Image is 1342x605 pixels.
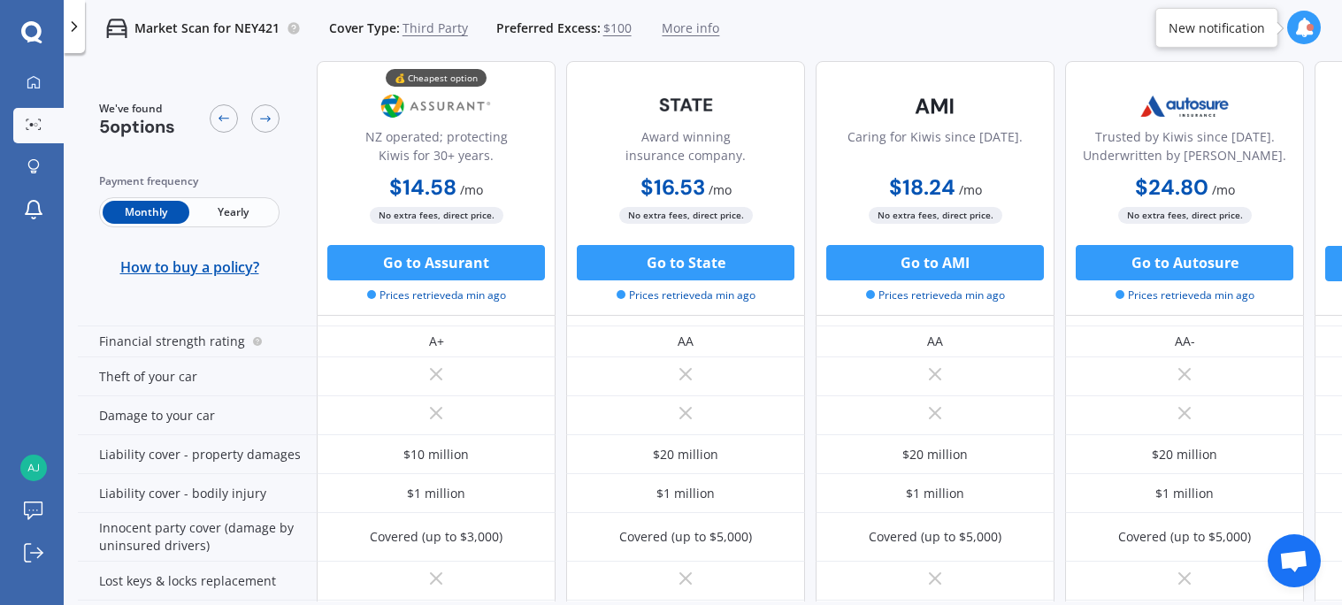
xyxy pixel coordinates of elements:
div: Lost keys & locks replacement [78,562,317,601]
div: Covered (up to $5,000) [1118,528,1251,546]
span: More info [662,19,719,37]
div: $10 million [403,446,469,463]
div: New notification [1169,19,1265,37]
div: 💰 Cheapest option [386,69,487,87]
img: AMI-text-1.webp [877,84,993,128]
span: Third Party [403,19,468,37]
div: $1 million [656,485,715,502]
span: No extra fees, direct price. [869,207,1002,224]
span: No extra fees, direct price. [1118,207,1252,224]
b: $16.53 [640,173,705,201]
div: $20 million [653,446,718,463]
b: $18.24 [889,173,955,201]
button: Go to Autosure [1076,245,1293,280]
div: Covered (up to $5,000) [869,528,1001,546]
div: $20 million [902,446,968,463]
span: / mo [709,181,732,198]
div: Covered (up to $3,000) [370,528,502,546]
span: 5 options [99,115,175,138]
img: State-text-1.webp [627,84,744,126]
span: / mo [1212,181,1235,198]
span: / mo [959,181,982,198]
span: No extra fees, direct price. [619,207,753,224]
div: Damage to your car [78,396,317,435]
img: Autosure.webp [1126,84,1243,128]
div: AA [678,333,694,350]
div: NZ operated; protecting Kiwis for 30+ years. [332,127,541,172]
div: Liability cover - bodily injury [78,474,317,513]
span: Preferred Excess: [496,19,601,37]
div: Liability cover - property damages [78,435,317,474]
span: Monthly [103,201,189,224]
span: Prices retrieved a min ago [1116,287,1254,303]
b: $24.80 [1135,173,1208,201]
div: Award winning insurance company. [581,127,790,172]
img: Assurant.png [378,84,495,128]
b: $14.58 [389,173,456,201]
div: $20 million [1152,446,1217,463]
div: $1 million [407,485,465,502]
span: Prices retrieved a min ago [617,287,755,303]
div: Caring for Kiwis since [DATE]. [847,127,1023,172]
div: Open chat [1268,534,1321,587]
div: $1 million [1155,485,1214,502]
div: Theft of your car [78,357,317,396]
div: Financial strength rating [78,326,317,357]
span: Prices retrieved a min ago [367,287,506,303]
div: AA [927,333,943,350]
span: We've found [99,101,175,117]
img: car.f15378c7a67c060ca3f3.svg [106,18,127,39]
span: No extra fees, direct price. [370,207,503,224]
div: AA- [1175,333,1195,350]
span: Cover Type: [329,19,400,37]
span: Prices retrieved a min ago [866,287,1005,303]
img: b059d0699a39cedbace8323f31d98ea5 [20,455,47,481]
div: $1 million [906,485,964,502]
div: Payment frequency [99,172,280,190]
button: Go to AMI [826,245,1044,280]
button: Go to State [577,245,794,280]
div: Trusted by Kiwis since [DATE]. Underwritten by [PERSON_NAME]. [1080,127,1289,172]
div: Innocent party cover (damage by uninsured drivers) [78,513,317,562]
p: Market Scan for NEY421 [134,19,280,37]
span: / mo [460,181,483,198]
span: Yearly [189,201,276,224]
span: How to buy a policy? [120,258,259,276]
div: A+ [429,333,444,350]
button: Go to Assurant [327,245,545,280]
span: $100 [603,19,632,37]
div: Covered (up to $5,000) [619,528,752,546]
